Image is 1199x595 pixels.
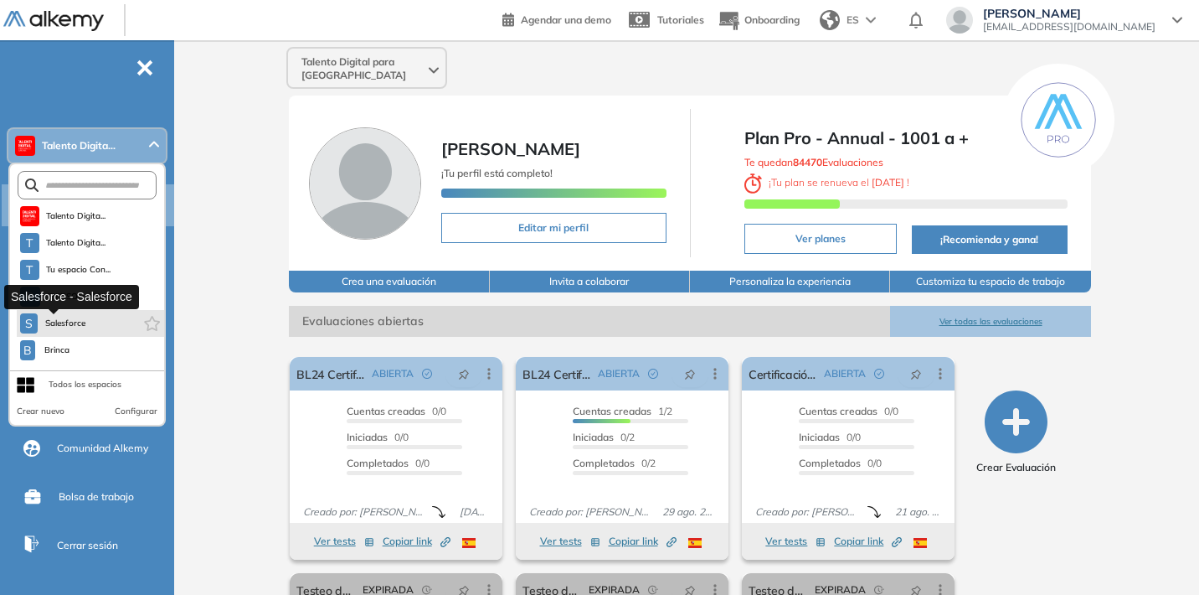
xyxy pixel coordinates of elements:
[462,538,476,548] img: ESP
[309,127,421,240] img: Foto de perfil
[296,504,432,520] span: Creado por: [PERSON_NAME]
[522,357,591,391] a: BL24 Certificación en Seguridad Cloud
[301,55,425,82] span: Talento Digital para [GEOGRAPHIC_DATA]
[445,360,482,387] button: pushpin
[289,271,489,292] button: Crea una evaluación
[57,538,118,553] span: Cerrar sesión
[744,176,910,189] span: ¡ Tu plan se renueva el !
[890,306,1090,337] button: Ver todas las evaluaciones
[573,457,635,469] span: Completados
[874,369,884,379] span: check-circle
[912,225,1068,254] button: ¡Recomienda y gana!
[869,176,907,189] b: [DATE]
[573,457,656,469] span: 0/2
[983,20,1155,34] span: [EMAIL_ADDRESS][DOMAIN_NAME]
[799,431,861,443] span: 0/0
[59,489,134,504] span: Bolsa de trabajo
[115,405,157,418] button: Configurar
[890,271,1090,292] button: Customiza tu espacio de trabajo
[834,531,902,551] button: Copiar link
[648,585,658,595] span: field-time
[648,369,658,379] span: check-circle
[598,366,640,381] span: ABIERTA
[847,13,859,28] span: ES
[372,366,414,381] span: ABIERTA
[744,173,763,194] img: clock-svg
[383,534,450,549] span: Copiar link
[690,271,890,292] button: Personaliza la experiencia
[289,306,890,337] span: Evaluaciones abiertas
[672,360,708,387] button: pushpin
[874,585,884,595] span: field-time
[3,11,104,32] img: Logo
[458,367,470,380] span: pushpin
[976,391,1056,475] button: Crear Evaluación
[609,534,677,549] span: Copiar link
[573,405,651,417] span: Cuentas creadas
[57,441,148,456] span: Comunidad Alkemy
[749,504,867,520] span: Creado por: [PERSON_NAME]
[42,344,72,357] span: Brinca
[441,138,580,159] span: [PERSON_NAME]
[44,317,87,330] span: Salesforce
[573,431,635,443] span: 0/2
[983,7,1155,20] span: [PERSON_NAME]
[820,10,840,30] img: world
[898,360,934,387] button: pushpin
[46,263,111,277] span: Tu espacio Con...
[765,531,826,551] button: Ver tests
[888,504,948,520] span: 21 ago. 2025
[347,431,388,443] span: Iniciadas
[25,317,33,330] span: S
[26,263,33,277] span: T
[976,460,1056,475] span: Crear Evaluación
[684,367,696,380] span: pushpin
[749,357,817,391] a: Certificación Product Owner - Versión 2
[540,531,600,551] button: Ver tests
[910,367,922,380] span: pushpin
[453,504,496,520] span: [DATE]
[913,538,927,548] img: ESP
[347,405,425,417] span: Cuentas creadas
[744,13,800,26] span: Onboarding
[744,156,883,168] span: Te quedan Evaluaciones
[490,271,690,292] button: Invita a colaborar
[799,457,882,469] span: 0/0
[46,236,106,250] span: Talento Digita...
[49,378,121,391] div: Todos los espacios
[46,210,106,223] span: Talento Digita...
[609,531,677,551] button: Copiar link
[17,405,64,418] button: Crear nuevo
[502,8,611,28] a: Agendar una demo
[657,13,704,26] span: Tutoriales
[656,504,722,520] span: 29 ago. 2025
[573,405,672,417] span: 1/2
[744,126,1068,151] span: Plan Pro - Annual - 1001 a +
[799,457,861,469] span: Completados
[383,531,450,551] button: Copiar link
[4,285,139,309] div: Salesforce - Salesforce
[688,538,702,548] img: ESP
[744,224,897,254] button: Ver planes
[296,357,365,391] a: BL24 Certificación en Seguridad en Redes
[347,457,430,469] span: 0/0
[314,531,374,551] button: Ver tests
[834,534,902,549] span: Copiar link
[441,213,666,243] button: Editar mi perfil
[42,139,116,153] span: Talento Digita...
[522,504,656,520] span: Creado por: [PERSON_NAME]
[824,366,866,381] span: ABIERTA
[23,344,32,357] span: B
[18,139,32,153] img: https://assets.alkemy.org/workspaces/620/d203e0be-08f6-444b-9eae-a92d815a506f.png
[441,167,553,179] span: ¡Tu perfil está completo!
[866,17,876,23] img: arrow
[23,210,36,223] img: https://assets.alkemy.org/workspaces/620/d203e0be-08f6-444b-9eae-a92d815a506f.png
[799,431,840,443] span: Iniciadas
[799,405,877,417] span: Cuentas creadas
[521,13,611,26] span: Agendar una demo
[573,431,614,443] span: Iniciadas
[347,405,446,417] span: 0/0
[422,585,432,595] span: field-time
[347,431,409,443] span: 0/0
[347,457,409,469] span: Completados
